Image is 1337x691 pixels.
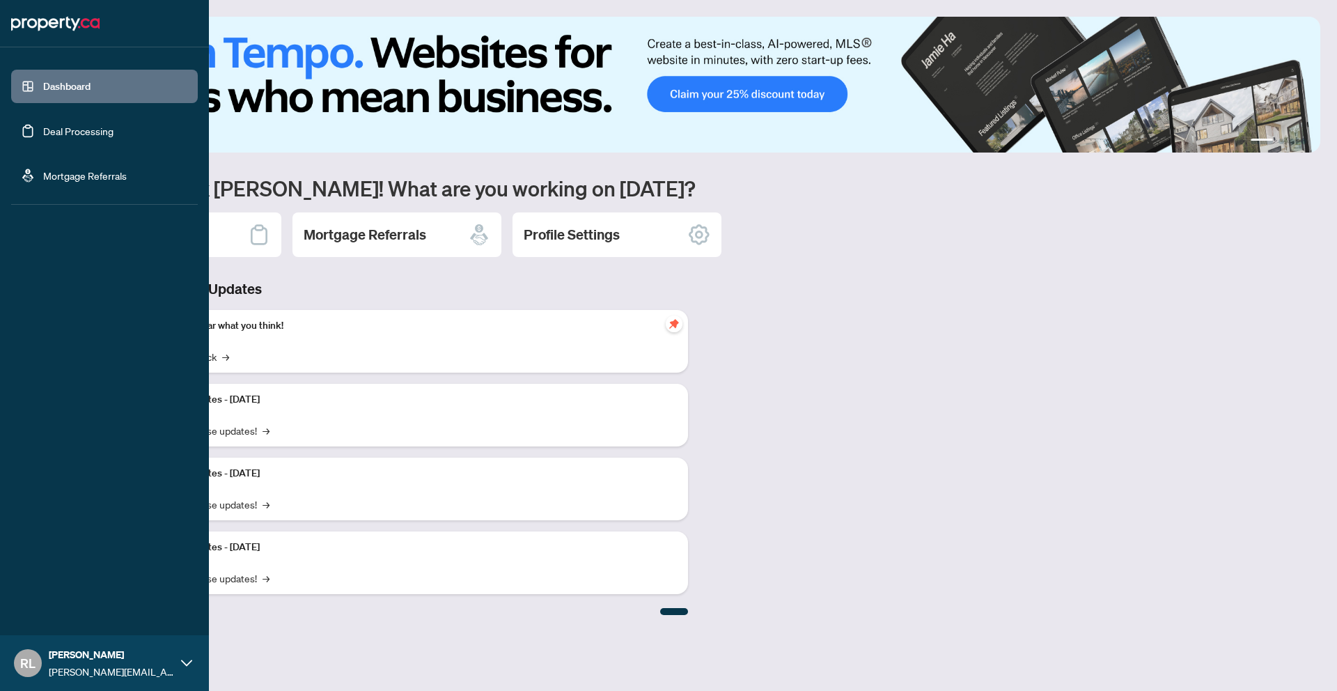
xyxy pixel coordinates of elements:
[49,647,174,662] span: [PERSON_NAME]
[146,318,677,334] p: We want to hear what you think!
[43,125,114,137] a: Deal Processing
[1251,139,1273,144] button: 1
[146,540,677,555] p: Platform Updates - [DATE]
[1281,642,1323,684] button: Open asap
[43,169,127,182] a: Mortgage Referrals
[1290,139,1295,144] button: 3
[263,423,269,438] span: →
[72,175,1320,201] h1: Welcome back [PERSON_NAME]! What are you working on [DATE]?
[146,392,677,407] p: Platform Updates - [DATE]
[1301,139,1306,144] button: 4
[11,13,100,35] img: logo
[20,653,36,673] span: RL
[72,17,1320,153] img: Slide 0
[49,664,174,679] span: [PERSON_NAME][EMAIL_ADDRESS][DOMAIN_NAME]
[72,279,688,299] h3: Brokerage & Industry Updates
[524,225,620,244] h2: Profile Settings
[263,570,269,586] span: →
[1279,139,1284,144] button: 2
[43,80,91,93] a: Dashboard
[304,225,426,244] h2: Mortgage Referrals
[263,497,269,512] span: →
[222,349,229,364] span: →
[146,466,677,481] p: Platform Updates - [DATE]
[666,316,682,332] span: pushpin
